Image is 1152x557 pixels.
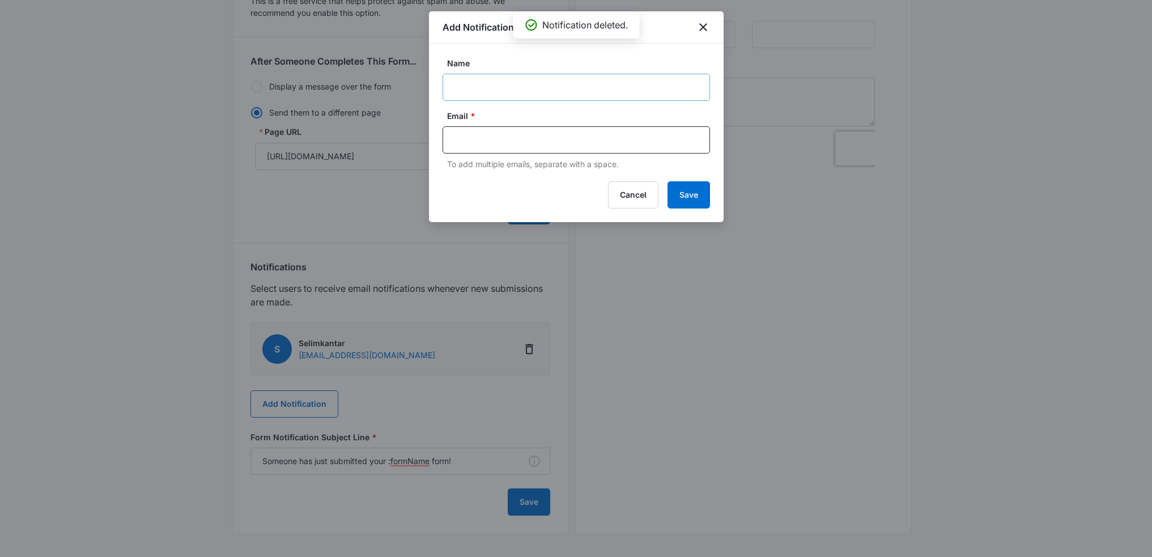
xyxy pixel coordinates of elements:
label: Name [447,57,715,69]
span: Submit [7,211,36,220]
span: Phone [141,65,167,75]
label: Email [447,110,715,122]
button: close [696,20,710,34]
button: Save [668,181,710,209]
iframe: reCAPTCHA [224,199,369,233]
p: To add multiple emails, separate with a space. [447,158,710,170]
h1: Add Notification [443,20,514,34]
p: Notification deleted. [542,18,628,32]
button: Cancel [608,181,658,209]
